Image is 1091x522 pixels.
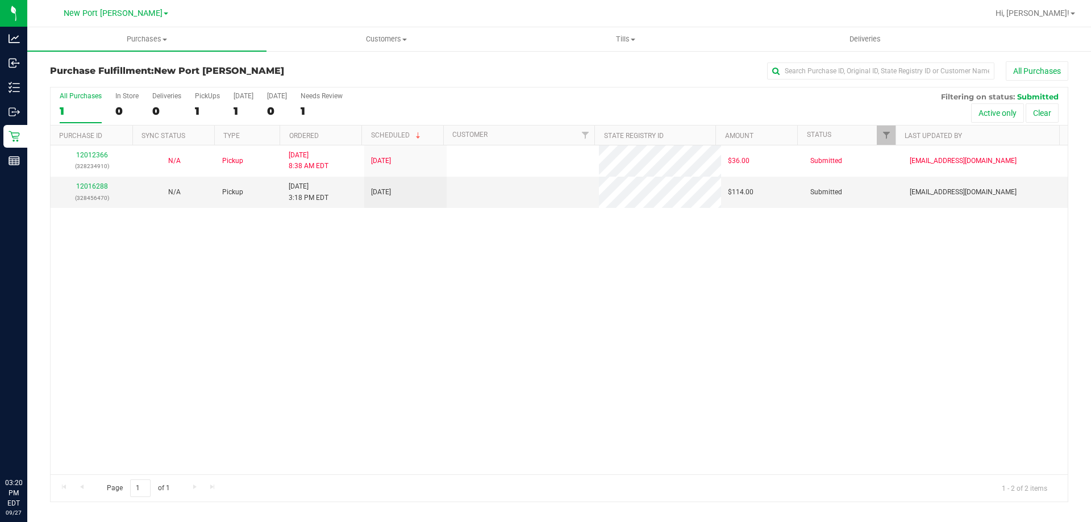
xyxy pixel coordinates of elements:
a: 12016288 [76,182,108,190]
span: [EMAIL_ADDRESS][DOMAIN_NAME] [910,156,1017,166]
span: [EMAIL_ADDRESS][DOMAIN_NAME] [910,187,1017,198]
a: 12012366 [76,151,108,159]
button: N/A [168,156,181,166]
span: Customers [267,34,505,44]
a: Filter [877,126,896,145]
inline-svg: Reports [9,155,20,166]
span: Submitted [1017,92,1059,101]
p: (328456470) [57,193,126,203]
div: 0 [115,105,139,118]
span: Tills [506,34,744,44]
div: 1 [195,105,220,118]
a: Customer [452,131,488,139]
a: Sync Status [141,132,185,140]
span: Submitted [810,187,842,198]
div: Needs Review [301,92,343,100]
a: Ordered [289,132,319,140]
a: Deliveries [746,27,985,51]
a: Customers [266,27,506,51]
a: Purchase ID [59,132,102,140]
a: State Registry ID [604,132,664,140]
span: [DATE] 8:38 AM EDT [289,150,328,172]
div: 0 [267,105,287,118]
div: 1 [234,105,253,118]
div: 1 [301,105,343,118]
button: All Purchases [1006,61,1068,81]
input: Search Purchase ID, Original ID, State Registry ID or Customer Name... [767,62,994,80]
a: Purchases [27,27,266,51]
inline-svg: Analytics [9,33,20,44]
span: Purchases [27,34,266,44]
input: 1 [130,479,151,497]
span: [DATE] [371,156,391,166]
span: Not Applicable [168,188,181,196]
div: All Purchases [60,92,102,100]
p: (328234910) [57,161,126,172]
span: [DATE] [371,187,391,198]
a: Filter [576,126,594,145]
div: [DATE] [267,92,287,100]
span: New Port [PERSON_NAME] [64,9,163,18]
span: Page of 1 [97,479,179,497]
h3: Purchase Fulfillment: [50,66,389,76]
inline-svg: Retail [9,131,20,142]
iframe: Resource center [11,431,45,465]
button: Clear [1026,103,1059,123]
a: Amount [725,132,753,140]
a: Last Updated By [905,132,962,140]
div: PickUps [195,92,220,100]
span: Hi, [PERSON_NAME]! [996,9,1069,18]
a: Tills [506,27,745,51]
span: Submitted [810,156,842,166]
span: 1 - 2 of 2 items [993,479,1056,496]
a: Type [223,132,240,140]
div: 0 [152,105,181,118]
p: 03:20 PM EDT [5,478,22,508]
span: Filtering on status: [941,92,1015,101]
span: Deliveries [834,34,896,44]
span: Not Applicable [168,157,181,165]
button: Active only [971,103,1024,123]
inline-svg: Outbound [9,106,20,118]
div: Deliveries [152,92,181,100]
span: [DATE] 3:18 PM EDT [289,181,328,203]
inline-svg: Inbound [9,57,20,69]
span: $114.00 [728,187,753,198]
a: Scheduled [371,131,423,139]
inline-svg: Inventory [9,82,20,93]
div: 1 [60,105,102,118]
span: Pickup [222,187,243,198]
div: [DATE] [234,92,253,100]
span: $36.00 [728,156,749,166]
span: Pickup [222,156,243,166]
p: 09/27 [5,508,22,517]
div: In Store [115,92,139,100]
span: New Port [PERSON_NAME] [154,65,284,76]
a: Status [807,131,831,139]
button: N/A [168,187,181,198]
